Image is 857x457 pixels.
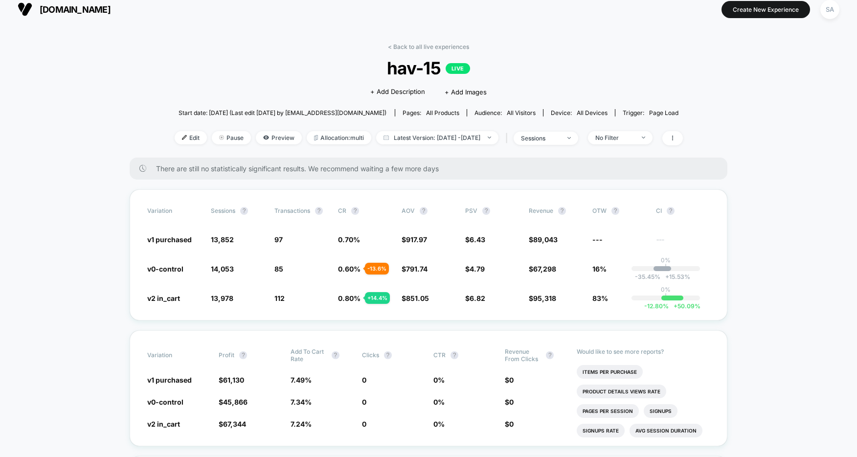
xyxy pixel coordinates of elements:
[338,235,360,244] span: 0.70 %
[223,398,248,406] span: 45,866
[182,135,187,140] img: edit
[470,265,485,273] span: 4.79
[362,376,366,384] span: 0
[402,294,429,302] span: $
[669,302,700,310] span: 50.09 %
[505,348,541,363] span: Revenue From Clicks
[595,134,634,141] div: No Filter
[661,286,671,293] p: 0%
[338,207,346,214] span: CR
[211,207,235,214] span: Sessions
[211,235,234,244] span: 13,852
[307,131,371,144] span: Allocation: multi
[630,424,702,437] li: Avg Session Duration
[15,1,113,17] button: [DOMAIN_NAME]
[433,351,446,359] span: CTR
[503,131,514,145] span: |
[365,292,390,304] div: + 14.4 %
[147,348,201,363] span: Variation
[223,376,244,384] span: 61,130
[482,207,490,215] button: ?
[529,265,556,273] span: $
[509,398,514,406] span: 0
[362,351,379,359] span: Clicks
[406,235,427,244] span: 917.97
[446,63,470,74] p: LIVE
[433,420,445,428] span: 0 %
[465,235,485,244] span: $
[256,131,302,144] span: Preview
[592,294,608,302] span: 83%
[147,207,201,215] span: Variation
[577,365,643,379] li: Items Per Purchase
[219,420,246,428] span: $
[338,265,361,273] span: 0.60 %
[332,351,339,359] button: ?
[240,207,248,215] button: ?
[147,398,183,406] span: v0-control
[470,235,485,244] span: 6.43
[722,1,810,18] button: Create New Experience
[362,420,366,428] span: 0
[376,131,498,144] span: Latest Version: [DATE] - [DATE]
[291,348,327,363] span: Add To Cart Rate
[665,264,667,271] p: |
[211,294,233,302] span: 13,978
[592,207,646,215] span: OTW
[40,4,111,15] span: [DOMAIN_NAME]
[223,420,246,428] span: 67,344
[291,420,312,428] span: 7.24 %
[635,273,660,280] span: -35.45 %
[383,135,389,140] img: calendar
[649,109,678,116] span: Page Load
[465,294,485,302] span: $
[406,294,429,302] span: 851.05
[362,398,366,406] span: 0
[465,207,477,214] span: PSV
[611,207,619,215] button: ?
[509,420,514,428] span: 0
[507,109,536,116] span: All Visitors
[402,265,428,273] span: $
[219,351,234,359] span: Profit
[667,207,675,215] button: ?
[642,137,645,138] img: end
[291,376,312,384] span: 7.49 %
[175,131,207,144] span: Edit
[291,398,312,406] span: 7.34 %
[505,398,514,406] span: $
[212,131,251,144] span: Pause
[521,135,560,142] div: sessions
[147,420,180,428] span: v2 in_cart
[543,109,615,116] span: Device:
[577,348,710,355] p: Would like to see more reports?
[505,420,514,428] span: $
[274,265,283,273] span: 85
[656,207,710,215] span: CI
[338,294,361,302] span: 0.80 %
[592,235,603,244] span: ---
[219,398,248,406] span: $
[365,263,389,274] div: - 13.6 %
[274,235,283,244] span: 97
[433,398,445,406] span: 0 %
[403,109,459,116] div: Pages:
[370,87,425,97] span: + Add Description
[179,109,386,116] span: Start date: [DATE] (Last edit [DATE] by [EMAIL_ADDRESS][DOMAIN_NAME])
[509,376,514,384] span: 0
[239,351,247,359] button: ?
[665,293,667,300] p: |
[529,235,558,244] span: $
[406,265,428,273] span: 791.74
[529,294,556,302] span: $
[219,376,244,384] span: $
[592,265,607,273] span: 16%
[465,265,485,273] span: $
[661,256,671,264] p: 0%
[200,58,657,78] span: hav-15
[558,207,566,215] button: ?
[274,294,285,302] span: 112
[529,207,553,214] span: Revenue
[674,302,677,310] span: +
[533,294,556,302] span: 95,318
